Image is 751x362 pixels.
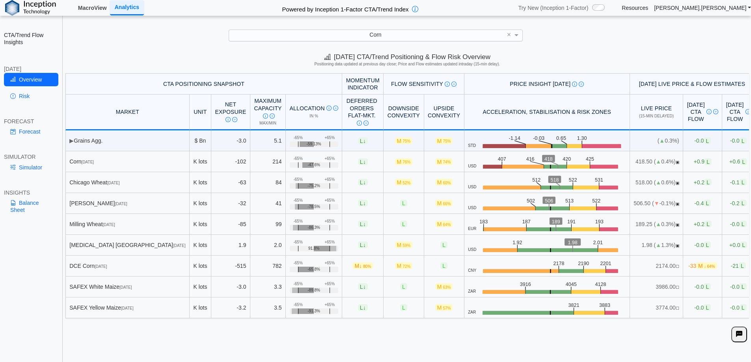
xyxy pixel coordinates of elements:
div: Chicago Wheat [69,179,185,186]
span: L [358,304,368,311]
img: Read More [579,82,584,87]
div: SAFEX White Maize [69,283,185,290]
td: 189.25 ( 0.3%) [630,214,684,235]
td: 1.9 [211,235,250,256]
span: L [704,304,711,311]
text: 2190 [580,260,592,266]
text: -1.14 [509,135,520,141]
span: ↓ [363,284,366,290]
td: -515 [211,256,250,277]
td: -63 [211,172,250,193]
span: ↓ [363,242,366,248]
div: Allocation [290,105,338,112]
text: 3821 [570,302,582,308]
span: ▲ [656,158,661,165]
text: 522 [571,177,579,183]
text: 4045 [568,281,579,287]
td: K lots [190,277,211,297]
span: M [435,137,453,144]
td: 518.00 ( 0.6%) [630,172,684,193]
text: 531 [598,177,606,183]
text: 189 [553,219,562,225]
a: Risk [4,89,58,103]
th: Upside Convexity [424,95,464,130]
span: L [358,200,368,206]
div: [DATE] [4,65,58,72]
a: Analytics [110,0,144,15]
span: -0.0 [694,283,711,290]
div: -65% [293,261,302,265]
text: 0.65 [556,135,566,141]
span: M [696,262,717,269]
span: NO FEED: Live data feed not provided for this market. [676,306,679,310]
a: Simulator [4,161,58,174]
td: 1.98 ( 1.3%) [630,235,684,256]
span: 59% [403,243,410,248]
text: 506 [546,198,555,204]
span: [DATE] [121,306,133,310]
text: 191 [569,219,578,225]
span: ZAR [468,289,476,294]
span: -59.13% [307,142,321,147]
span: ↓ 64% [704,264,715,269]
span: L [358,221,368,227]
span: L [704,283,711,290]
img: Info [745,109,751,114]
div: SAFEX Yellow Maize [69,304,185,311]
span: USD [468,206,476,210]
td: 5.1 [250,130,286,151]
div: [PERSON_NAME] [69,200,185,207]
span: 57% [443,306,451,310]
text: 193 [598,219,606,225]
span: -47.6% [307,163,320,167]
span: L [400,283,407,290]
span: (15-min delayed) [639,114,674,118]
img: Read More [232,117,237,122]
div: +65% [324,198,335,203]
td: 506.50 ( -0.1%) [630,193,684,214]
td: 2.0 [250,235,286,256]
span: L [704,241,711,248]
span: L [704,221,712,227]
div: +65% [324,156,335,161]
span: 63% [443,285,451,290]
text: 416 [527,156,536,162]
span: 91.8% [308,246,319,251]
td: 418.50 ( 0.4%) [630,151,684,172]
div: [MEDICAL_DATA] [GEOGRAPHIC_DATA] [69,241,185,249]
td: K lots [190,297,211,318]
span: -0.0 [694,241,711,248]
h2: Powered by Inception 1-Factor CTA/Trend Index [279,2,412,13]
span: ▶ [69,137,74,144]
span: × [507,31,511,38]
span: L [739,262,746,269]
img: Info [572,82,577,87]
span: -0.0 [694,137,711,144]
td: ( 0.3%) [630,130,684,151]
td: -3.0 [211,277,250,297]
img: Read More [451,82,457,87]
span: OPEN: Market session is currently open. [676,202,679,206]
span: [DATE] [95,264,107,269]
span: ▼ [654,200,660,206]
div: +65% [324,219,335,224]
span: ↓ [363,137,366,144]
text: -0.03 [533,135,544,141]
span: +0.0 [729,241,747,248]
div: Corn [69,158,185,165]
td: 3986.00 [630,277,684,297]
span: +0.2 [694,179,712,186]
span: USD [468,247,476,252]
td: -102 [211,151,250,172]
a: [PERSON_NAME].[PERSON_NAME] [654,4,751,11]
div: SIMULATOR [4,153,58,160]
span: -21 [731,262,746,269]
td: 3.5 [250,297,286,318]
span: ▲ [656,221,661,227]
img: Info [357,121,362,126]
span: M [395,137,413,144]
span: 74% [443,160,451,164]
span: -86.3% [307,225,320,230]
th: Momentum Indicator [342,73,384,95]
img: Info [445,82,450,87]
